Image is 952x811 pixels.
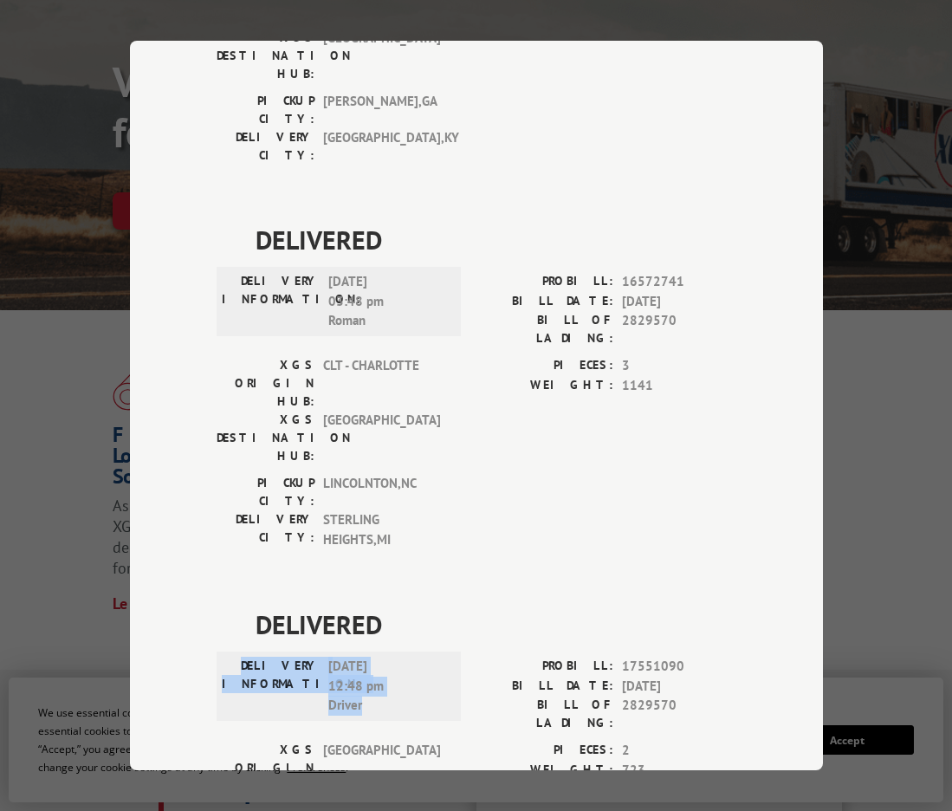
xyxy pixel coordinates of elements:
label: PICKUP CITY: [217,474,314,510]
label: DELIVERY INFORMATION: [222,657,320,716]
span: [GEOGRAPHIC_DATA] [323,411,440,465]
label: BILL OF LADING: [476,311,613,347]
label: PROBILL: [476,272,613,292]
span: [PERSON_NAME] , GA [323,92,440,128]
label: BILL OF LADING: [476,696,613,732]
span: [DATE] [622,676,736,696]
span: 1141 [622,375,736,395]
span: DELIVERED [256,605,736,644]
span: DELIVERED [256,220,736,259]
label: DELIVERY INFORMATION: [222,272,320,331]
label: XGS ORIGIN HUB: [217,356,314,411]
span: 16572741 [622,272,736,292]
span: CLT - CHARLOTTE [323,356,440,411]
span: 3 [622,356,736,376]
label: XGS ORIGIN HUB: [217,741,314,795]
span: [DATE] 12:48 pm Driver [328,657,445,716]
span: 2 [622,741,736,761]
label: WEIGHT: [476,375,613,395]
span: 2829570 [622,696,736,732]
label: XGS DESTINATION HUB: [217,411,314,465]
label: PROBILL: [476,657,613,677]
label: PIECES: [476,356,613,376]
span: STERLING HEIGHTS , MI [323,510,440,549]
span: 2829570 [622,311,736,347]
label: DELIVERY CITY: [217,510,314,549]
span: [GEOGRAPHIC_DATA] [323,741,440,795]
label: BILL DATE: [476,291,613,311]
span: 723 [622,760,736,780]
label: PIECES: [476,741,613,761]
span: 17551090 [622,657,736,677]
label: DELIVERY CITY: [217,128,314,165]
label: BILL DATE: [476,676,613,696]
span: LINCOLNTON , NC [323,474,440,510]
span: [DATE] [622,291,736,311]
span: [GEOGRAPHIC_DATA] , KY [323,128,440,165]
label: PICKUP CITY: [217,92,314,128]
span: [GEOGRAPHIC_DATA] [323,29,440,83]
label: WEIGHT: [476,760,613,780]
label: XGS DESTINATION HUB: [217,29,314,83]
span: [DATE] 03:48 pm Roman [328,272,445,331]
